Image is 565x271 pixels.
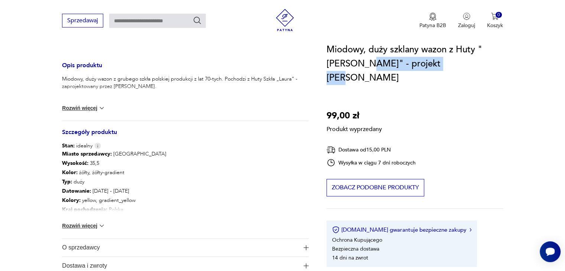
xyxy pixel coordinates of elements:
img: Ikona koszyka [491,13,499,20]
button: 0Koszyk [487,13,503,29]
b: Miasto sprzedawcy : [62,150,112,157]
img: Ikona dostawy [327,145,335,154]
button: Patyna B2B [419,13,446,29]
img: Ikona strzałki w prawo [470,228,472,232]
b: Datowanie : [62,187,91,195]
b: Stan: [62,142,75,149]
p: Polska [62,205,309,215]
p: 99,00 zł [327,109,382,123]
img: Ikona plusa [303,245,309,250]
button: Zobacz podobne produkty [327,179,424,196]
li: 14 dni na zwrot [332,254,368,261]
p: Zaloguj [458,22,475,29]
p: Koszyk [487,22,503,29]
span: idealny [62,142,92,150]
img: Ikonka użytkownika [463,13,470,20]
button: Sprzedawaj [62,14,103,27]
p: Produkt wyprzedany [327,123,382,133]
h3: Szczegóły produktu [62,130,309,142]
iframe: Smartsupp widget button [540,241,561,262]
img: Ikona plusa [303,263,309,268]
button: Ikona plusaO sprzedawcy [62,239,309,257]
span: O sprzedawcy [62,239,298,257]
li: Bezpieczna dostawa [332,245,379,252]
b: Kolory : [62,197,81,204]
b: Kraj pochodzenia : [62,206,107,213]
a: Ikona medaluPatyna B2B [419,13,446,29]
p: [GEOGRAPHIC_DATA] [62,150,309,159]
p: Patyna B2B [419,22,446,29]
img: chevron down [98,104,105,112]
button: Rozwiń więcej [62,104,105,112]
div: Wysyłka w ciągu 7 dni roboczych [327,158,416,167]
button: Rozwiń więcej [62,222,105,229]
b: Wysokość : [62,160,88,167]
img: Ikona medalu [429,13,436,21]
button: Szukaj [193,16,202,25]
b: Kolor: [62,169,78,176]
img: chevron down [98,222,105,229]
p: żółty, żółty-gradient [62,168,309,177]
img: Ikona certyfikatu [332,226,340,234]
h1: Miodowy, duży szklany wazon z Huty "[PERSON_NAME]" - projekt [PERSON_NAME] [327,43,503,85]
img: Patyna - sklep z meblami i dekoracjami vintage [274,9,296,31]
img: Info icon [94,143,101,149]
div: Dostawa od 15,00 PLN [327,145,416,154]
div: 0 [496,12,502,18]
button: Zaloguj [458,13,475,29]
button: [DOMAIN_NAME] gwarantuje bezpieczne zakupy [332,226,471,234]
p: [DATE] - [DATE] [62,187,309,196]
a: Sprzedawaj [62,19,103,24]
p: duży [62,177,309,187]
p: Miodowy, duży wazon z grubego szkła polskiej produkcji z lat 70-tych. Pochodzi z Huty Szkła „Laur... [62,75,309,90]
p: yellow, gradient_yellow [62,196,309,205]
h3: Opis produktu [62,63,309,75]
b: Typ : [62,178,72,185]
p: 35,5 [62,159,309,168]
li: Ochrona Kupującego [332,236,382,244]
